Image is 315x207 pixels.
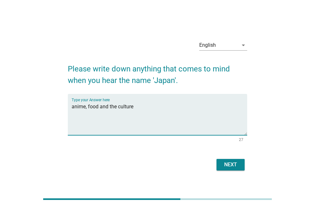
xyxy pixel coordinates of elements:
i: arrow_drop_down [240,41,247,49]
h2: Please write down anything that comes to mind when you hear the name 'Japan'. [68,57,247,86]
button: Next [217,159,245,170]
div: 27 [239,138,243,142]
div: Next [222,161,240,169]
textarea: Type your Answer here [72,102,247,135]
div: English [199,42,216,48]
